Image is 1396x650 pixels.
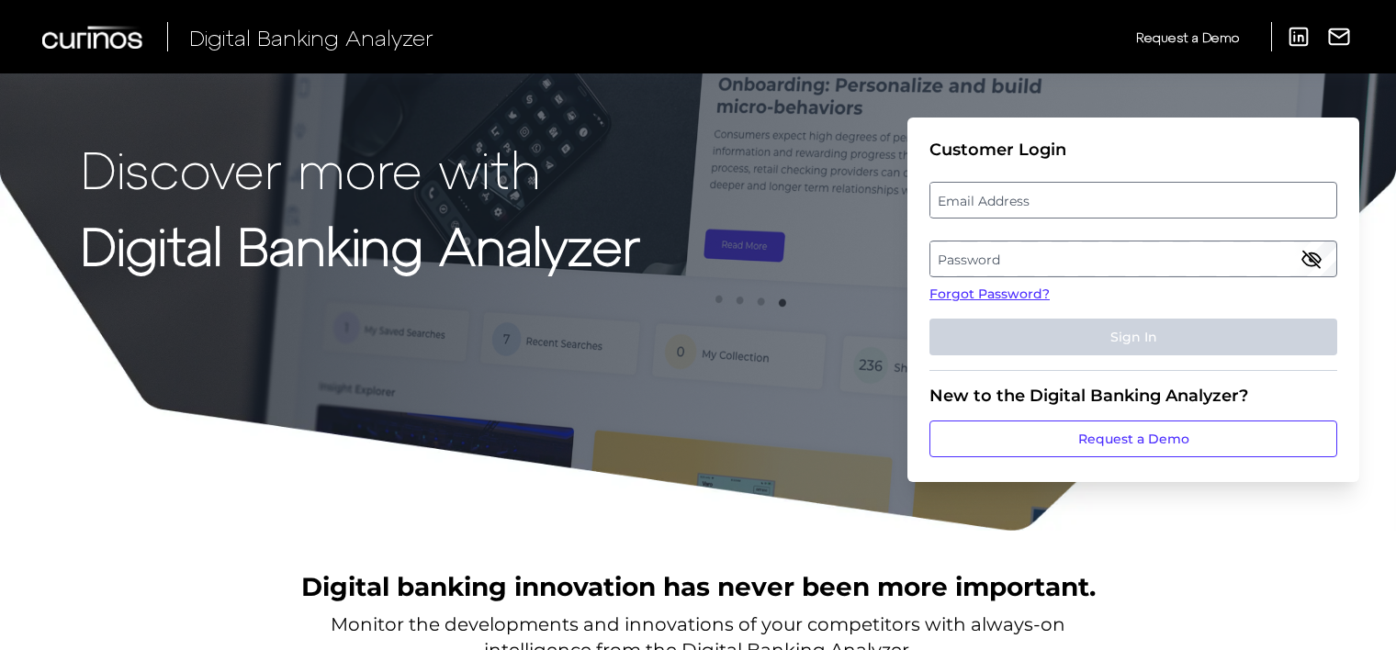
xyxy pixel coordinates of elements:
[1136,29,1239,45] span: Request a Demo
[929,420,1337,457] a: Request a Demo
[930,184,1335,217] label: Email Address
[929,386,1337,406] div: New to the Digital Banking Analyzer?
[1136,22,1239,52] a: Request a Demo
[81,214,640,275] strong: Digital Banking Analyzer
[81,140,640,197] p: Discover more with
[929,285,1337,304] a: Forgot Password?
[929,140,1337,160] div: Customer Login
[189,24,433,50] span: Digital Banking Analyzer
[42,26,145,49] img: Curinos
[930,242,1335,275] label: Password
[929,319,1337,355] button: Sign In
[301,569,1096,604] h2: Digital banking innovation has never been more important.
